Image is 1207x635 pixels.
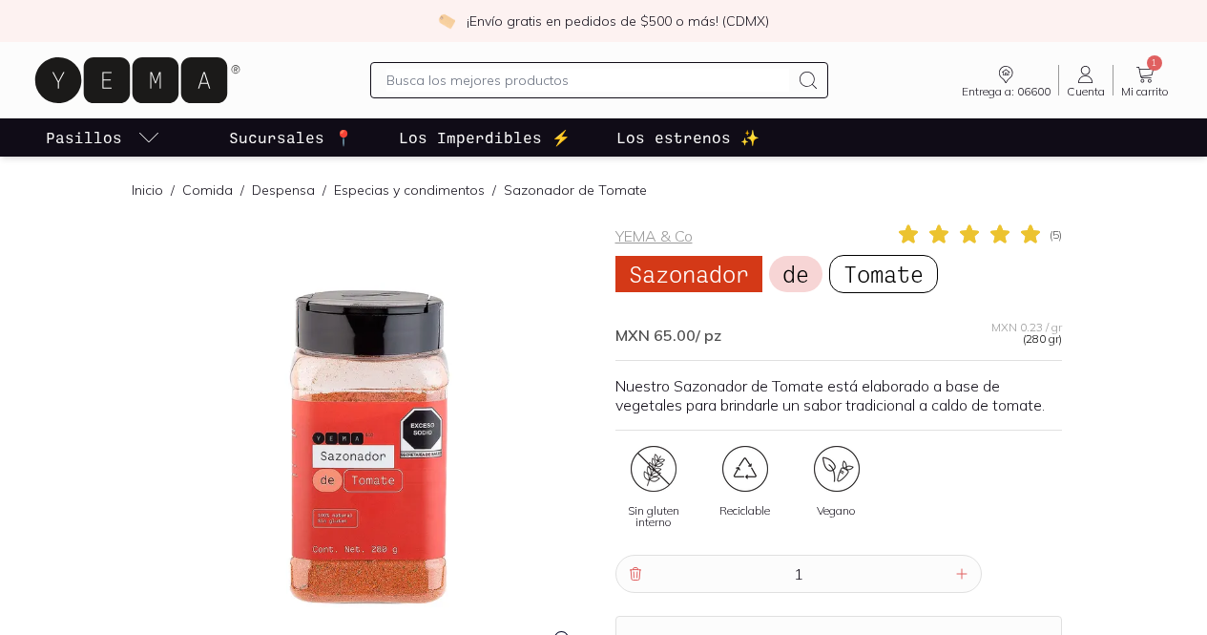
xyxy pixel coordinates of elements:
[631,446,676,492] img: certificate_55e4a1f1-8c06-4539-bb7a-cfec37afd660=fwebp-q70-w96
[1023,333,1062,345] span: (280 gr)
[769,256,822,292] span: de
[613,118,763,157] a: Los estrenos ✨
[1147,55,1162,71] span: 1
[1121,86,1169,97] span: Mi carrito
[962,86,1051,97] span: Entrega a: 06600
[46,126,122,149] p: Pasillos
[615,376,1062,414] p: Nuestro Sazonador de Tomate está elaborado a base de vegetales para brindarle un sabor tradiciona...
[467,11,769,31] p: ¡Envío gratis en pedidos de $500 o más! (CDMX)
[814,446,860,492] img: certificate_86a4b5dc-104e-40e4-a7f8-89b43527f01f=fwebp-q70-w96
[252,181,315,199] a: Despensa
[1113,63,1176,97] a: 1Mi carrito
[1067,86,1105,97] span: Cuenta
[42,118,164,157] a: pasillo-todos-link
[438,12,455,30] img: check
[719,505,770,517] span: Reciclable
[991,322,1062,333] span: MXN 0.23 / gr
[315,180,334,200] span: /
[504,180,647,200] p: Sazonador de Tomate
[132,181,163,199] a: Inicio
[829,255,938,293] span: Tomate
[954,63,1058,97] a: Entrega a: 06600
[615,505,692,528] span: Sin gluten interno
[182,181,233,199] a: Comida
[817,505,856,517] span: Vegano
[616,126,760,149] p: Los estrenos ✨
[334,181,485,199] a: Especias y condimentos
[225,118,357,157] a: Sucursales 📍
[229,126,353,149] p: Sucursales 📍
[615,256,762,292] span: Sazonador
[615,326,721,345] span: MXN 65.00 / pz
[722,446,768,492] img: certificate_48a53943-26ef-4015-b3aa-8f4c5fdc4728=fwebp-q70-w96
[615,226,693,245] a: YEMA & Co
[485,180,504,200] span: /
[399,126,571,149] p: Los Imperdibles ⚡️
[1059,63,1113,97] a: Cuenta
[1050,229,1062,241] span: ( 5 )
[395,118,574,157] a: Los Imperdibles ⚡️
[386,69,789,92] input: Busca los mejores productos
[163,180,182,200] span: /
[233,180,252,200] span: /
